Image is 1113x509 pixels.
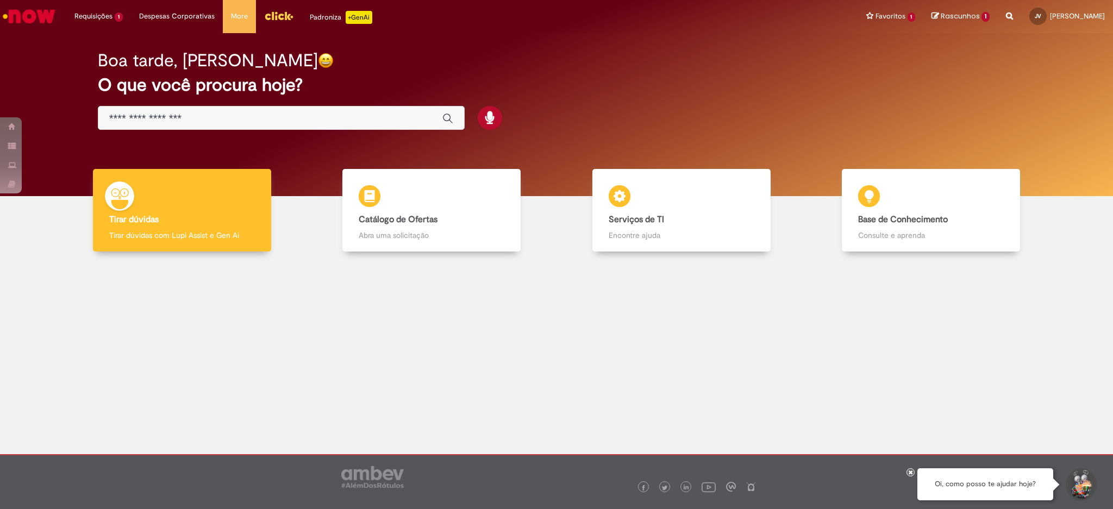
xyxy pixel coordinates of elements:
a: Rascunhos [931,11,990,22]
button: Iniciar Conversa de Suporte [1064,468,1097,501]
p: Consulte e aprenda [858,230,1004,241]
b: Serviços de TI [609,214,664,225]
a: Base de Conhecimento Consulte e aprenda [806,169,1056,252]
span: 1 [981,12,990,22]
div: Padroniza [310,11,372,24]
img: logo_footer_linkedin.png [684,485,689,491]
a: Serviços de TI Encontre ajuda [556,169,806,252]
img: logo_footer_facebook.png [641,485,646,491]
img: happy-face.png [318,53,334,68]
p: Abra uma solicitação [359,230,504,241]
p: +GenAi [346,11,372,24]
img: logo_footer_ambev_rotulo_gray.png [341,466,404,488]
h2: O que você procura hoje? [98,76,1016,95]
img: logo_footer_workplace.png [726,482,736,492]
span: Despesas Corporativas [139,11,215,22]
img: logo_footer_naosei.png [746,482,756,492]
span: [PERSON_NAME] [1050,11,1105,21]
p: Encontre ajuda [609,230,754,241]
img: logo_footer_youtube.png [702,480,716,494]
a: Tirar dúvidas Tirar dúvidas com Lupi Assist e Gen Ai [57,169,307,252]
b: Base de Conhecimento [858,214,948,225]
div: Oi, como posso te ajudar hoje? [917,468,1053,500]
b: Catálogo de Ofertas [359,214,437,225]
a: Catálogo de Ofertas Abra uma solicitação [307,169,557,252]
img: logo_footer_twitter.png [662,485,667,491]
span: Requisições [74,11,112,22]
img: ServiceNow [1,5,57,27]
p: Tirar dúvidas com Lupi Assist e Gen Ai [109,230,255,241]
b: Tirar dúvidas [109,214,159,225]
img: click_logo_yellow_360x200.png [264,8,293,24]
span: 1 [115,12,123,22]
span: 1 [908,12,916,22]
span: JV [1035,12,1041,20]
span: More [231,11,248,22]
h2: Boa tarde, [PERSON_NAME] [98,51,318,70]
span: Favoritos [876,11,905,22]
span: Rascunhos [941,11,980,21]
